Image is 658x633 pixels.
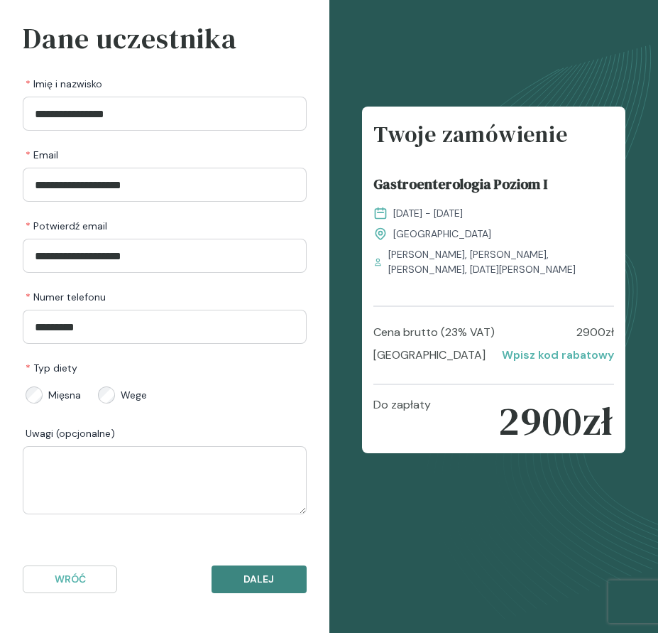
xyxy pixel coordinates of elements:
[26,219,107,233] span: Potwierdź email
[35,572,105,587] p: Wróć
[498,396,613,446] p: 2900 zł
[388,247,614,277] span: [PERSON_NAME], [PERSON_NAME], [PERSON_NAME], [DATE][PERSON_NAME]
[98,386,115,404] input: Wege
[26,148,58,162] span: Email
[26,426,115,440] span: Uwagi (opcjonalne)
[26,290,106,304] span: Numer telefonu
[373,324,495,341] p: Cena brutto (23% VAT)
[23,310,307,344] input: Numer telefonu
[23,239,307,273] input: Potwierdź email
[212,566,306,593] button: Dalej
[224,572,294,587] p: Dalej
[373,396,431,446] p: Do zapłaty
[373,173,614,200] a: Gastroenterologia Poziom I
[373,118,614,162] h4: Twoje zamówienie
[576,324,614,341] p: 2900 zł
[373,173,547,200] span: Gastroenterologia Poziom I
[502,347,614,364] p: Wpisz kod rabatowy
[23,566,117,593] button: Wróć
[23,97,307,131] input: Imię i nazwisko
[23,168,307,202] input: Email
[26,386,43,404] input: Mięsna
[393,227,491,242] span: [GEOGRAPHIC_DATA]
[373,347,486,364] p: [GEOGRAPHIC_DATA]
[26,77,102,91] span: Imię i nazwisko
[23,17,307,60] h3: Dane uczestnika
[121,388,147,402] span: Wege
[393,206,463,221] span: [DATE] - [DATE]
[48,388,81,402] span: Mięsna
[26,361,77,375] span: Typ diety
